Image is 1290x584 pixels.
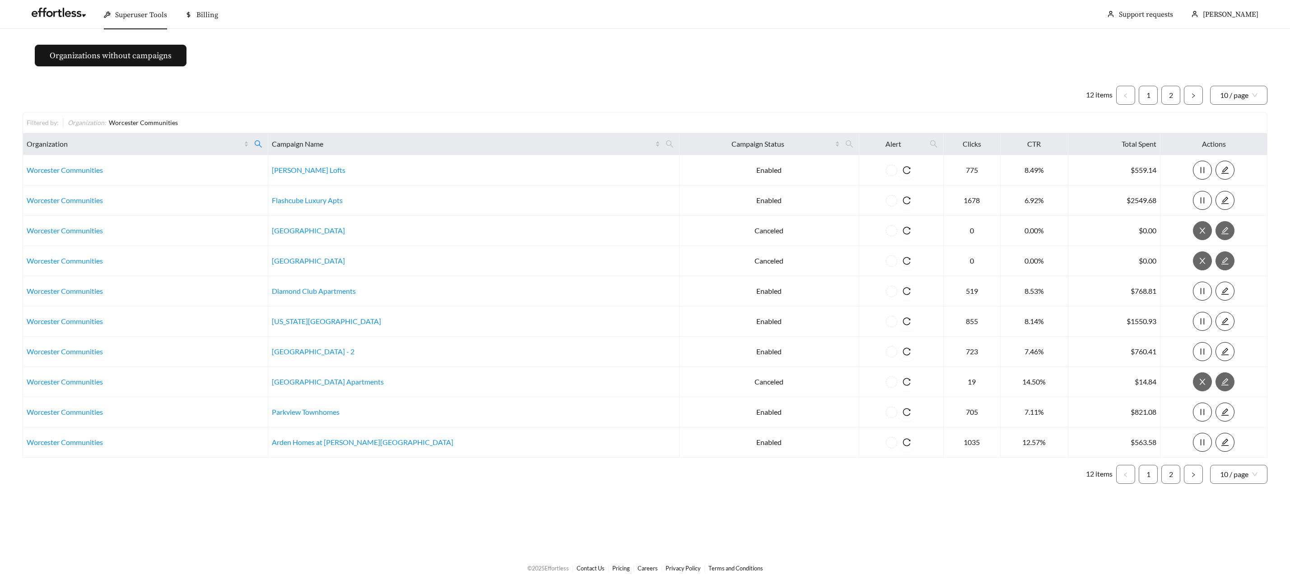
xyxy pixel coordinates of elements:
[1068,367,1160,397] td: $14.84
[1216,438,1234,446] span: edit
[1216,166,1234,174] span: edit
[1001,367,1068,397] td: 14.50%
[1068,397,1160,427] td: $821.08
[1215,433,1234,452] button: edit
[944,306,1001,337] td: 855
[1184,86,1203,105] li: Next Page
[577,565,605,572] a: Contact Us
[50,50,172,62] span: Organizations without campaigns
[1215,161,1234,180] button: edit
[845,140,853,148] span: search
[1216,348,1234,356] span: edit
[680,337,859,367] td: Enabled
[1215,282,1234,301] button: edit
[897,166,916,174] span: reload
[680,367,859,397] td: Canceled
[35,45,186,66] button: Organizations without campaigns
[944,155,1001,185] td: 775
[272,317,381,325] a: [US_STATE][GEOGRAPHIC_DATA]
[1193,342,1212,361] button: pause
[897,312,916,331] button: reload
[1193,403,1212,422] button: pause
[897,378,916,386] span: reload
[897,408,916,416] span: reload
[1001,276,1068,306] td: 8.53%
[612,565,630,572] a: Pricing
[683,139,833,149] span: Campaign Status
[1215,166,1234,174] a: edit
[897,372,916,391] button: reload
[272,347,354,356] a: [GEOGRAPHIC_DATA] - 2
[1193,161,1212,180] button: pause
[944,216,1001,246] td: 0
[1119,10,1173,19] a: Support requests
[897,191,916,210] button: reload
[27,166,103,174] a: Worcester Communities
[897,251,916,270] button: reload
[944,185,1001,216] td: 1678
[1139,465,1157,483] a: 1
[897,403,916,422] button: reload
[1184,465,1203,484] button: right
[1001,216,1068,246] td: 0.00%
[1001,397,1068,427] td: 7.11%
[1139,465,1158,484] li: 1
[272,438,453,446] a: Arden Homes at [PERSON_NAME][GEOGRAPHIC_DATA]
[1215,317,1234,325] a: edit
[1215,372,1234,391] button: edit
[680,306,859,337] td: Enabled
[27,347,103,356] a: Worcester Communities
[1191,93,1196,98] span: right
[1191,472,1196,477] span: right
[1139,86,1157,104] a: 1
[115,10,167,19] span: Superuser Tools
[944,133,1001,155] th: Clicks
[1216,317,1234,325] span: edit
[27,139,242,149] span: Organization
[1116,465,1135,484] li: Previous Page
[897,227,916,235] span: reload
[1215,287,1234,295] a: edit
[1068,246,1160,276] td: $0.00
[272,226,345,235] a: [GEOGRAPHIC_DATA]
[1116,86,1135,105] li: Previous Page
[1193,317,1211,325] span: pause
[196,10,218,19] span: Billing
[1123,472,1128,477] span: left
[68,119,106,126] span: Organization :
[272,166,345,174] a: [PERSON_NAME] Lofts
[666,140,674,148] span: search
[272,256,345,265] a: [GEOGRAPHIC_DATA]
[666,565,701,572] a: Privacy Policy
[1001,185,1068,216] td: 6.92%
[1215,377,1234,386] a: edit
[1116,86,1135,105] button: left
[662,137,677,151] span: search
[680,185,859,216] td: Enabled
[1068,337,1160,367] td: $760.41
[944,276,1001,306] td: 519
[897,317,916,325] span: reload
[680,246,859,276] td: Canceled
[27,256,103,265] a: Worcester Communities
[1162,465,1180,483] a: 2
[863,139,924,149] span: Alert
[1215,403,1234,422] button: edit
[27,226,103,235] a: Worcester Communities
[272,287,356,295] a: Diamond Club Apartments
[897,287,916,295] span: reload
[1215,408,1234,416] a: edit
[27,408,103,416] a: Worcester Communities
[1116,465,1135,484] button: left
[842,137,857,151] span: search
[1184,86,1203,105] button: right
[944,337,1001,367] td: 723
[944,427,1001,458] td: 1035
[1215,251,1234,270] button: edit
[1210,465,1267,484] div: Page Size
[1068,427,1160,458] td: $563.58
[254,140,262,148] span: search
[1068,306,1160,337] td: $1550.93
[680,427,859,458] td: Enabled
[27,438,103,446] a: Worcester Communities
